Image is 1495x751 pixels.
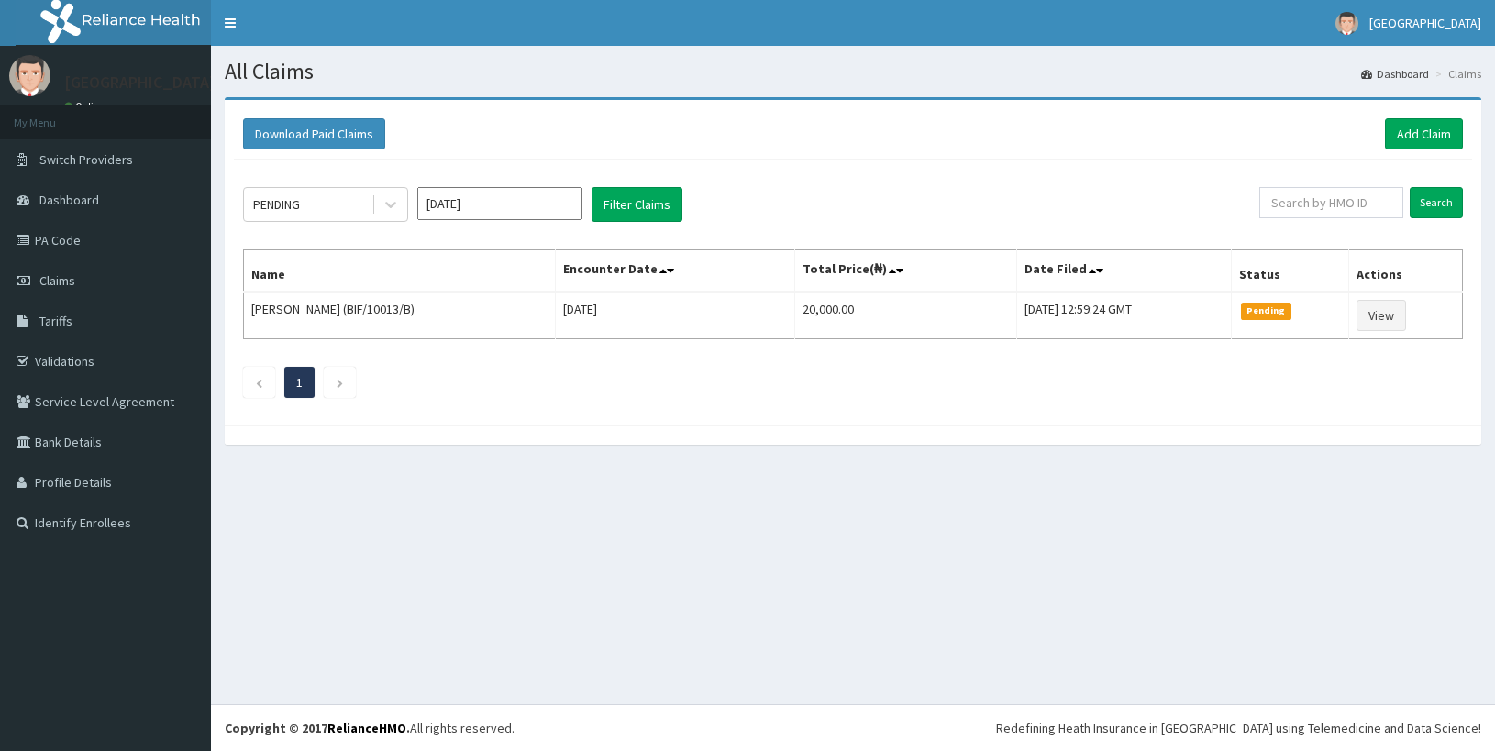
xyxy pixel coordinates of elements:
[39,151,133,168] span: Switch Providers
[1349,250,1463,293] th: Actions
[1259,187,1403,218] input: Search by HMO ID
[1410,187,1463,218] input: Search
[39,272,75,289] span: Claims
[64,100,108,113] a: Online
[1361,66,1429,82] a: Dashboard
[39,192,99,208] span: Dashboard
[225,60,1481,83] h1: All Claims
[1241,303,1291,319] span: Pending
[996,719,1481,737] div: Redefining Heath Insurance in [GEOGRAPHIC_DATA] using Telemedicine and Data Science!
[255,374,263,391] a: Previous page
[9,55,50,96] img: User Image
[244,250,556,293] th: Name
[795,292,1017,339] td: 20,000.00
[555,250,794,293] th: Encounter Date
[211,704,1495,751] footer: All rights reserved.
[296,374,303,391] a: Page 1 is your current page
[1335,12,1358,35] img: User Image
[244,292,556,339] td: [PERSON_NAME] (BIF/10013/B)
[592,187,682,222] button: Filter Claims
[555,292,794,339] td: [DATE]
[795,250,1017,293] th: Total Price(₦)
[336,374,344,391] a: Next page
[64,74,216,91] p: [GEOGRAPHIC_DATA]
[1231,250,1348,293] th: Status
[1431,66,1481,82] li: Claims
[1385,118,1463,149] a: Add Claim
[1017,250,1232,293] th: Date Filed
[417,187,582,220] input: Select Month and Year
[39,313,72,329] span: Tariffs
[225,720,410,736] strong: Copyright © 2017 .
[327,720,406,736] a: RelianceHMO
[1017,292,1232,339] td: [DATE] 12:59:24 GMT
[243,118,385,149] button: Download Paid Claims
[1369,15,1481,31] span: [GEOGRAPHIC_DATA]
[253,195,300,214] div: PENDING
[1357,300,1406,331] a: View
